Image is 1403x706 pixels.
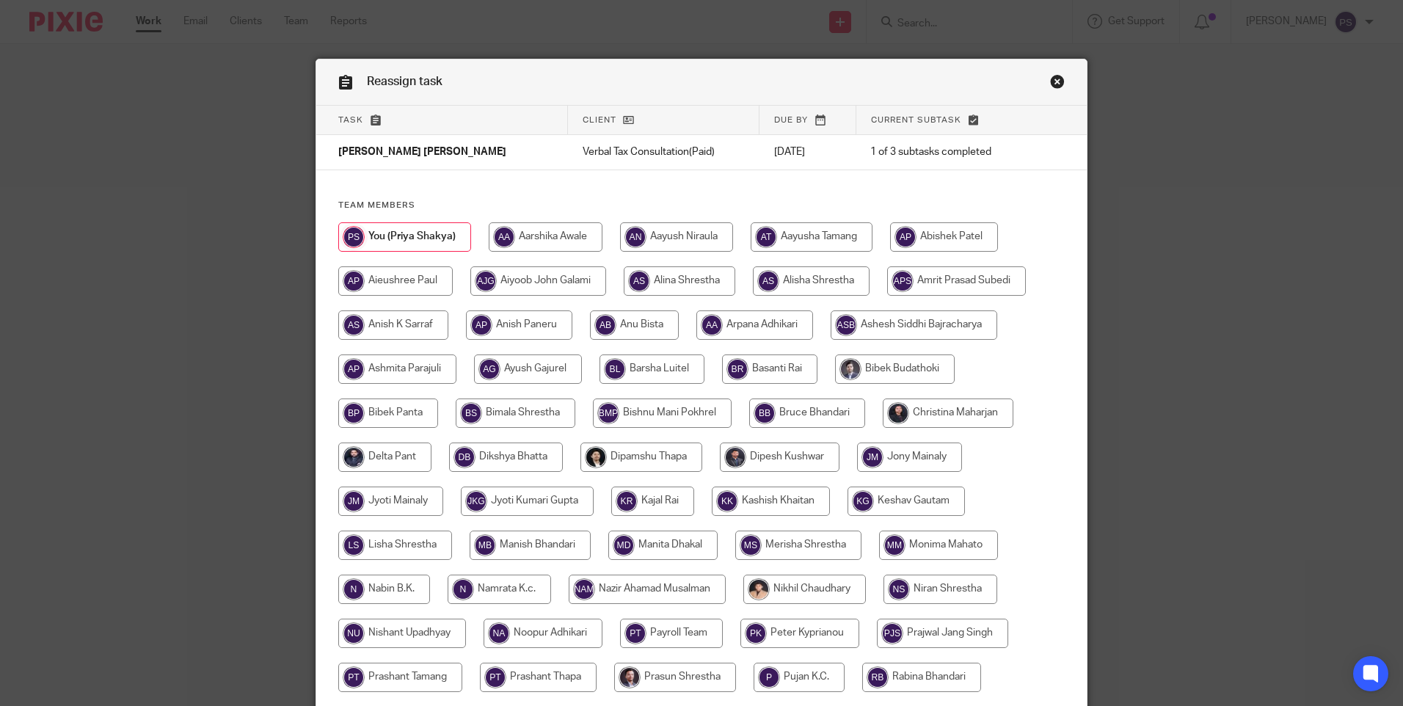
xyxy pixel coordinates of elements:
span: Reassign task [367,76,442,87]
span: Task [338,116,363,124]
span: Current subtask [871,116,961,124]
p: Verbal Tax Consultation(Paid) [583,145,745,159]
p: [DATE] [774,145,842,159]
td: 1 of 3 subtasks completed [856,135,1034,170]
span: Client [583,116,616,124]
a: Close this dialog window [1050,74,1065,94]
span: Due by [774,116,808,124]
h4: Team members [338,200,1065,211]
span: [PERSON_NAME] [PERSON_NAME] [338,148,506,158]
